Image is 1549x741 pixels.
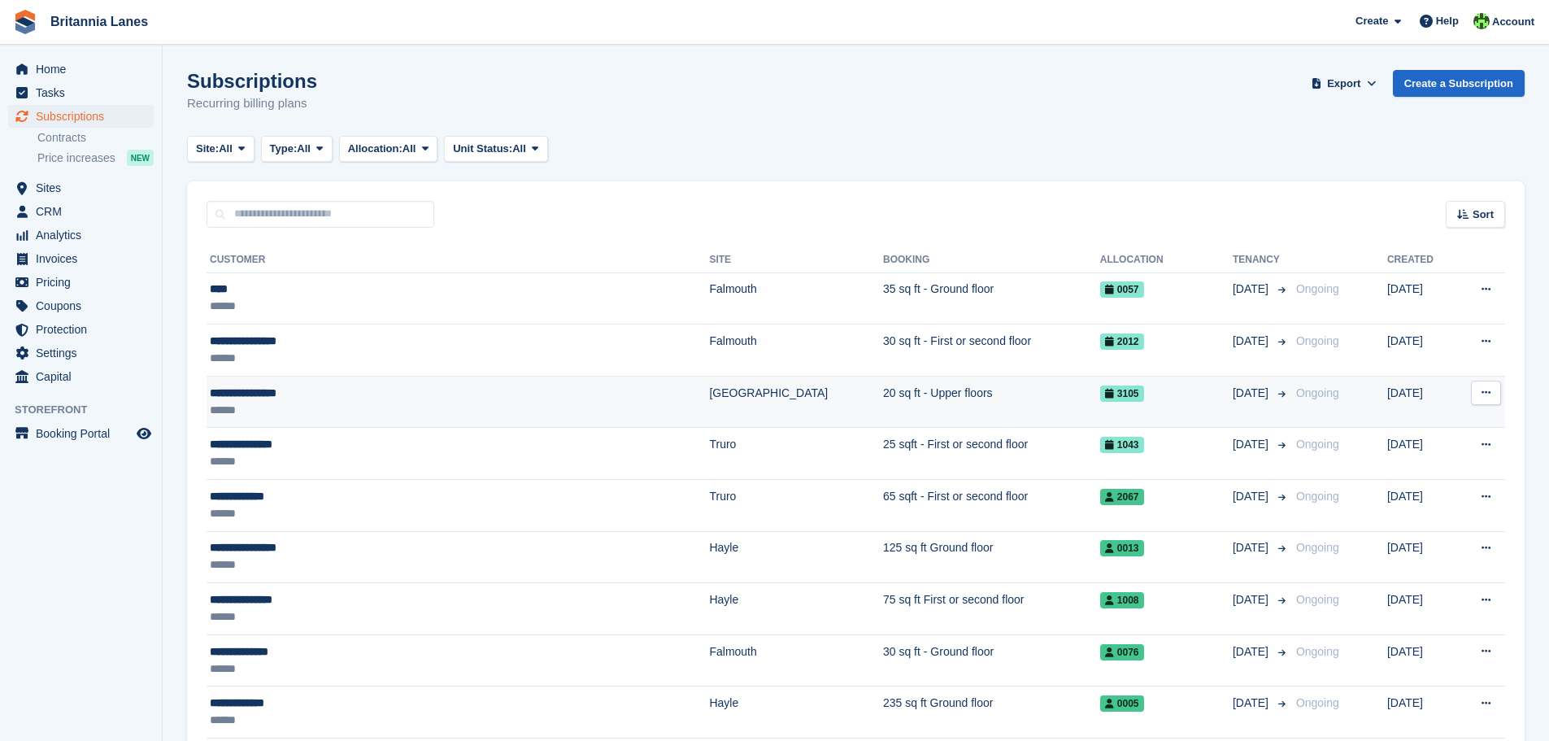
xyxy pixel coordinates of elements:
span: All [512,141,526,157]
td: [GEOGRAPHIC_DATA] [709,376,883,428]
span: [DATE] [1233,333,1272,350]
a: menu [8,224,154,246]
span: Ongoing [1296,541,1339,554]
td: [DATE] [1387,687,1455,739]
span: Tasks [36,81,133,104]
span: [DATE] [1233,591,1272,608]
td: 65 sqft - First or second floor [883,480,1100,532]
img: stora-icon-8386f47178a22dfd0bd8f6a31ec36ba5ce8667c1dd55bd0f319d3a0aa187defe.svg [13,10,37,34]
a: Contracts [37,130,154,146]
span: Ongoing [1296,282,1339,295]
span: 0057 [1100,281,1144,298]
td: Falmouth [709,325,883,377]
span: [DATE] [1233,643,1272,660]
span: Sort [1473,207,1494,223]
span: Home [36,58,133,81]
span: Ongoing [1296,593,1339,606]
span: Help [1436,13,1459,29]
th: Booking [883,247,1100,273]
span: [DATE] [1233,281,1272,298]
a: menu [8,294,154,317]
a: menu [8,105,154,128]
a: menu [8,200,154,223]
span: Ongoing [1296,438,1339,451]
div: NEW [127,150,154,166]
th: Allocation [1100,247,1233,273]
a: menu [8,365,154,388]
span: Site: [196,141,219,157]
td: Hayle [709,531,883,583]
td: [DATE] [1387,428,1455,480]
span: [DATE] [1233,385,1272,402]
h1: Subscriptions [187,70,317,92]
span: All [297,141,311,157]
button: Unit Status: All [444,136,547,163]
span: 0076 [1100,644,1144,660]
td: [DATE] [1387,531,1455,583]
td: [DATE] [1387,272,1455,325]
td: Falmouth [709,272,883,325]
span: [DATE] [1233,539,1272,556]
td: 20 sq ft - Upper floors [883,376,1100,428]
span: Ongoing [1296,334,1339,347]
span: Create [1355,13,1388,29]
span: 0005 [1100,695,1144,712]
th: Created [1387,247,1455,273]
span: 0013 [1100,540,1144,556]
a: menu [8,81,154,104]
span: Ongoing [1296,386,1339,399]
span: Analytics [36,224,133,246]
a: Price increases NEW [37,149,154,167]
td: 25 sqft - First or second floor [883,428,1100,480]
span: Ongoing [1296,645,1339,658]
a: menu [8,318,154,341]
td: 30 sq ft - Ground floor [883,634,1100,687]
td: Hayle [709,687,883,739]
span: 2012 [1100,333,1144,350]
span: Capital [36,365,133,388]
a: menu [8,247,154,270]
span: Coupons [36,294,133,317]
button: Export [1308,70,1380,97]
a: menu [8,422,154,445]
td: 35 sq ft - Ground floor [883,272,1100,325]
img: Robert Parr [1473,13,1490,29]
span: Sites [36,177,133,199]
th: Site [709,247,883,273]
span: Account [1492,14,1534,30]
span: Settings [36,342,133,364]
th: Tenancy [1233,247,1290,273]
span: Storefront [15,402,162,418]
span: [DATE] [1233,436,1272,453]
td: [DATE] [1387,583,1455,635]
span: CRM [36,200,133,223]
span: [DATE] [1233,488,1272,505]
td: [DATE] [1387,325,1455,377]
td: [DATE] [1387,376,1455,428]
a: menu [8,177,154,199]
td: Hayle [709,583,883,635]
span: Type: [270,141,298,157]
span: Ongoing [1296,696,1339,709]
td: 235 sq ft Ground floor [883,687,1100,739]
td: 75 sq ft First or second floor [883,583,1100,635]
span: Pricing [36,271,133,294]
a: menu [8,58,154,81]
span: Ongoing [1296,490,1339,503]
td: 125 sq ft Ground floor [883,531,1100,583]
span: Allocation: [348,141,402,157]
td: Truro [709,428,883,480]
a: Preview store [134,424,154,443]
p: Recurring billing plans [187,94,317,113]
span: Invoices [36,247,133,270]
button: Type: All [261,136,333,163]
span: 3105 [1100,386,1144,402]
button: Allocation: All [339,136,438,163]
td: Truro [709,480,883,532]
span: All [219,141,233,157]
td: [DATE] [1387,480,1455,532]
span: All [402,141,416,157]
td: 30 sq ft - First or second floor [883,325,1100,377]
span: Unit Status: [453,141,512,157]
span: Export [1327,76,1360,92]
